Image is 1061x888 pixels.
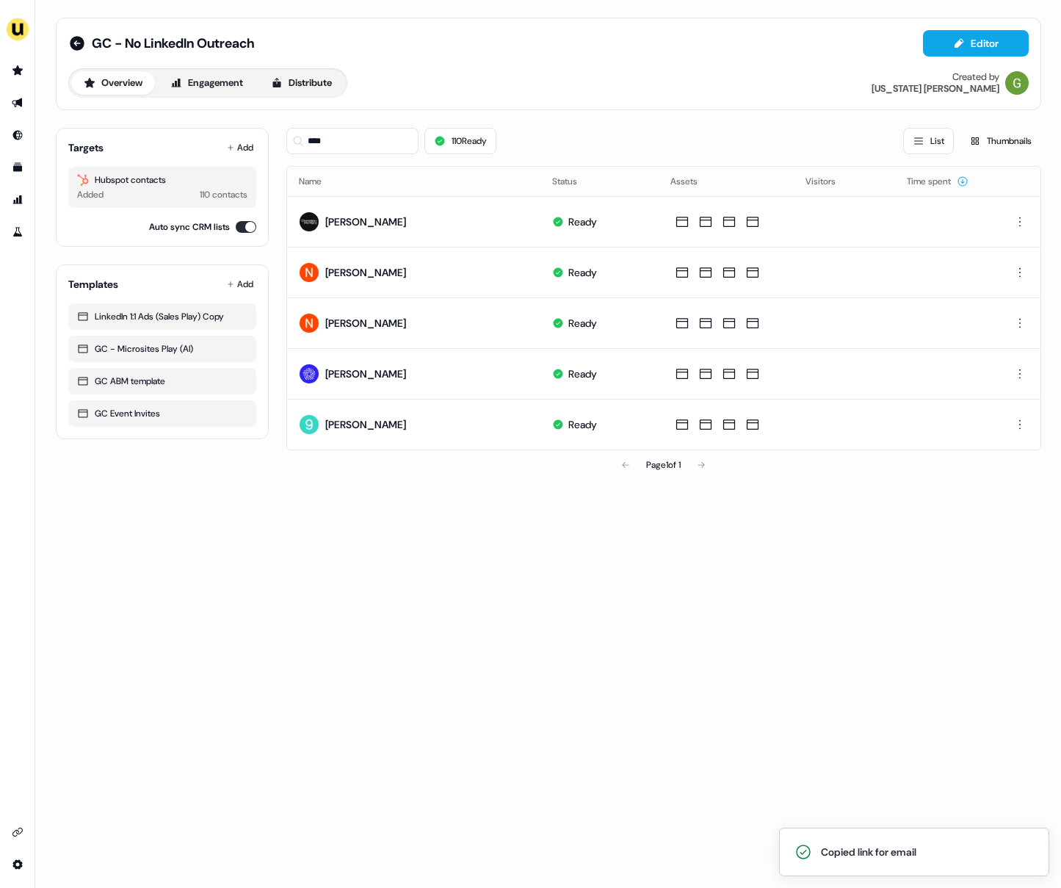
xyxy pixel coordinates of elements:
[6,220,29,244] a: Go to experiments
[325,417,406,432] div: [PERSON_NAME]
[568,367,597,381] div: Ready
[224,137,256,158] button: Add
[1005,71,1029,95] img: Georgia
[6,123,29,147] a: Go to Inbound
[923,30,1029,57] button: Editor
[923,37,1029,53] a: Editor
[6,156,29,179] a: Go to templates
[77,173,247,187] div: Hubspot contacts
[6,91,29,115] a: Go to outbound experience
[77,309,247,324] div: LinkedIn 1:1 Ads (Sales Play) Copy
[299,168,339,195] button: Name
[77,374,247,389] div: GC ABM template
[92,35,254,52] span: GC - No LinkedIn Outreach
[71,71,155,95] button: Overview
[568,265,597,280] div: Ready
[68,277,118,292] div: Templates
[158,71,256,95] button: Engagement
[325,367,406,381] div: [PERSON_NAME]
[960,128,1041,154] button: Thumbnails
[659,167,794,196] th: Assets
[77,406,247,421] div: GC Event Invites
[646,458,681,472] div: Page 1 of 1
[200,187,247,202] div: 110 contacts
[872,83,999,95] div: [US_STATE] [PERSON_NAME]
[77,187,104,202] div: Added
[325,316,406,331] div: [PERSON_NAME]
[6,853,29,876] a: Go to integrations
[68,140,104,155] div: Targets
[821,845,916,859] div: Copied link for email
[6,188,29,212] a: Go to attribution
[424,128,496,154] button: 110Ready
[903,128,954,154] button: List
[568,417,597,432] div: Ready
[6,59,29,82] a: Go to prospects
[149,220,230,234] label: Auto sync CRM lists
[568,214,597,229] div: Ready
[805,168,853,195] button: Visitors
[258,71,344,95] button: Distribute
[224,274,256,295] button: Add
[907,168,968,195] button: Time spent
[325,265,406,280] div: [PERSON_NAME]
[568,316,597,331] div: Ready
[552,168,595,195] button: Status
[952,71,999,83] div: Created by
[325,214,406,229] div: [PERSON_NAME]
[6,820,29,844] a: Go to integrations
[77,342,247,356] div: GC - Microsites Play (AI)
